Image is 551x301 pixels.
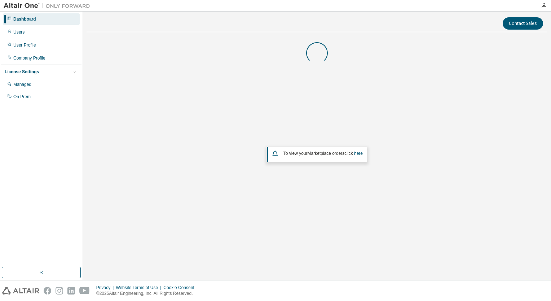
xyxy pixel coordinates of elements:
img: facebook.svg [44,287,51,295]
div: Cookie Consent [163,285,198,291]
div: User Profile [13,42,36,48]
div: Company Profile [13,55,45,61]
div: Dashboard [13,16,36,22]
div: Website Terms of Use [116,285,163,291]
p: © 2025 Altair Engineering, Inc. All Rights Reserved. [96,291,199,297]
em: Marketplace orders [308,151,345,156]
div: On Prem [13,94,31,100]
div: Users [13,29,25,35]
div: Privacy [96,285,116,291]
a: here [354,151,363,156]
img: youtube.svg [79,287,90,295]
div: License Settings [5,69,39,75]
img: instagram.svg [56,287,63,295]
img: altair_logo.svg [2,287,39,295]
img: Altair One [4,2,94,9]
div: Managed [13,82,31,87]
img: linkedin.svg [67,287,75,295]
button: Contact Sales [503,17,543,30]
span: To view your click [283,151,363,156]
